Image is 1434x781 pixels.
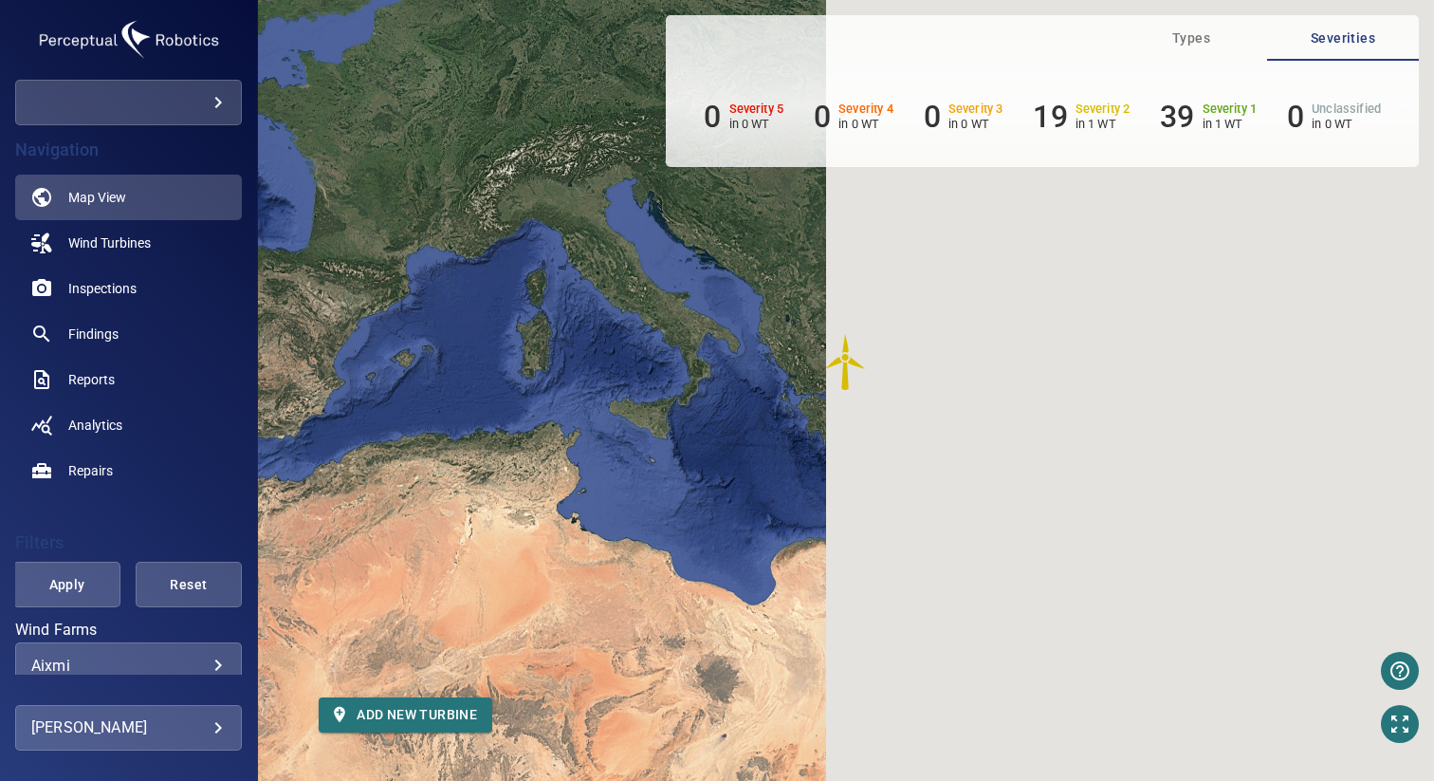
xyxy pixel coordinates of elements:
[924,99,941,135] h6: 0
[68,461,113,480] span: Repairs
[68,188,126,207] span: Map View
[704,99,783,135] li: Severity 5
[15,623,242,638] label: Wind Farms
[68,325,119,344] span: Findings
[68,370,115,389] span: Reports
[814,99,831,135] h6: 0
[34,15,224,65] img: goldwind-logo
[1287,99,1304,135] h6: 0
[1127,27,1256,50] span: Types
[838,117,893,131] p: in 0 WT
[948,117,1003,131] p: in 0 WT
[334,703,477,727] span: Add new turbine
[319,697,492,733] button: Add new turbine
[136,562,242,607] button: Reset
[13,562,119,607] button: Apply
[15,140,242,159] h4: Navigation
[159,573,218,597] span: Reset
[1160,99,1194,135] h6: 39
[15,448,242,493] a: repairs noActive
[1160,99,1257,135] li: Severity 1
[15,533,242,552] h4: Filters
[15,642,242,688] div: Wind Farms
[924,99,1003,135] li: Severity 3
[15,266,242,311] a: inspections noActive
[1312,117,1381,131] p: in 0 WT
[1033,99,1067,135] h6: 19
[15,311,242,357] a: findings noActive
[948,102,1003,116] h6: Severity 3
[838,102,893,116] h6: Severity 4
[814,99,893,135] li: Severity 4
[1203,102,1258,116] h6: Severity 1
[68,416,122,435] span: Analytics
[1033,99,1130,135] li: Severity 2
[818,334,874,391] img: windFarmIconCat2.svg
[15,175,242,220] a: map active
[729,117,784,131] p: in 0 WT
[729,102,784,116] h6: Severity 5
[15,402,242,448] a: analytics noActive
[68,233,151,252] span: Wind Turbines
[37,573,96,597] span: Apply
[15,80,242,125] div: goldwind
[15,220,242,266] a: windturbines noActive
[1312,102,1381,116] h6: Unclassified
[1278,27,1407,50] span: Severities
[1075,117,1131,131] p: in 1 WT
[31,713,226,743] div: [PERSON_NAME]
[1287,99,1381,135] li: Severity Unclassified
[704,99,721,135] h6: 0
[15,357,242,402] a: reports noActive
[31,657,226,675] div: Aixmi
[1075,102,1131,116] h6: Severity 2
[818,334,874,391] gmp-advanced-marker: WTG_1
[68,279,137,298] span: Inspections
[1203,117,1258,131] p: in 1 WT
